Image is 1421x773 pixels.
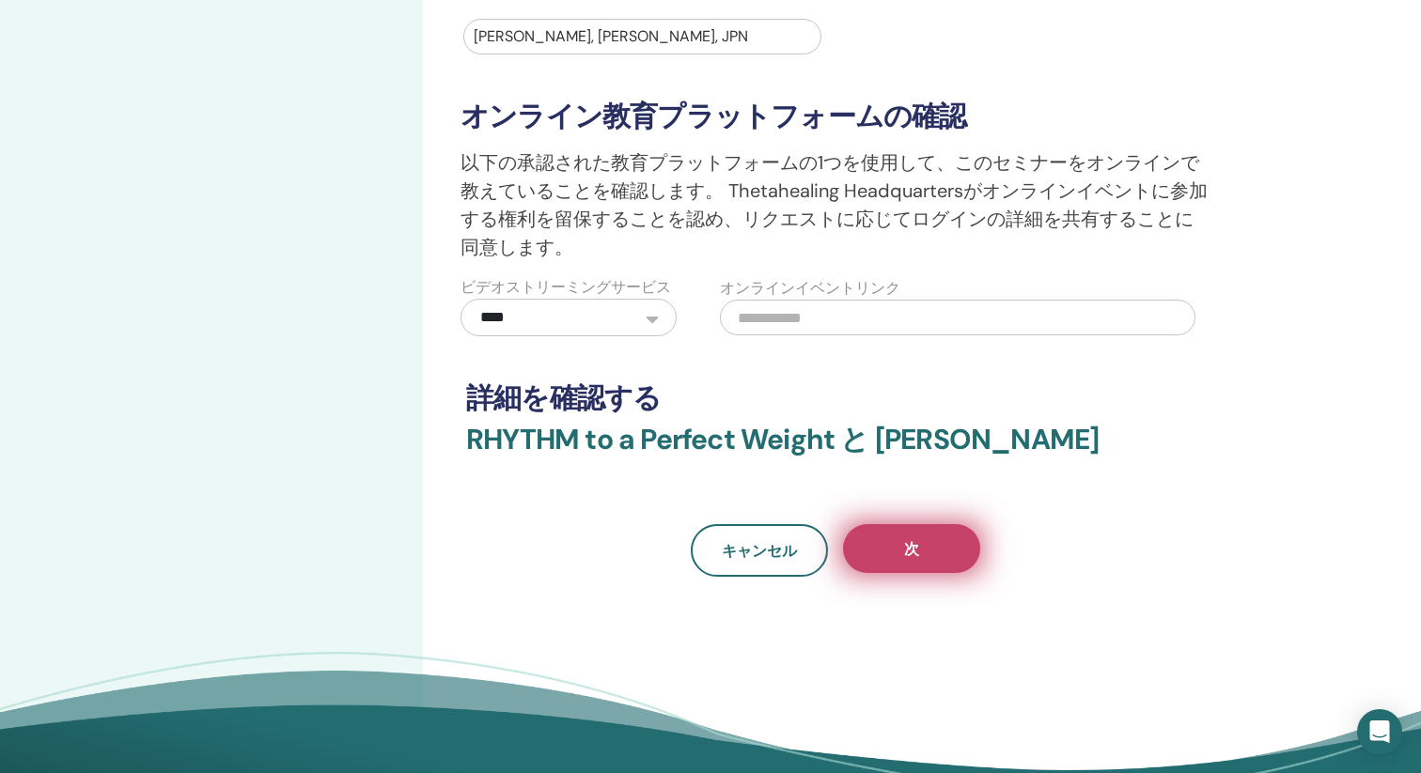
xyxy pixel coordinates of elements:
[461,276,671,299] label: ビデオストリーミングサービス
[904,539,919,559] span: 次
[843,524,980,573] button: 次
[461,100,1210,133] h3: オンライン教育プラットフォームの確認
[461,148,1210,261] p: 以下の承認された教育プラットフォームの1つを使用して、このセミナーをオンラインで教えていることを確認します。 Thetahealing Headquartersがオンラインイベントに参加する権利...
[1357,709,1402,754] div: Open Intercom Messenger
[722,541,797,561] span: キャンセル
[691,524,828,577] a: キャンセル
[466,423,1205,479] h3: RHYTHM to a Perfect Weight と [PERSON_NAME]
[720,277,900,300] label: オンラインイベントリンク
[466,381,1205,415] h3: 詳細を確認する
